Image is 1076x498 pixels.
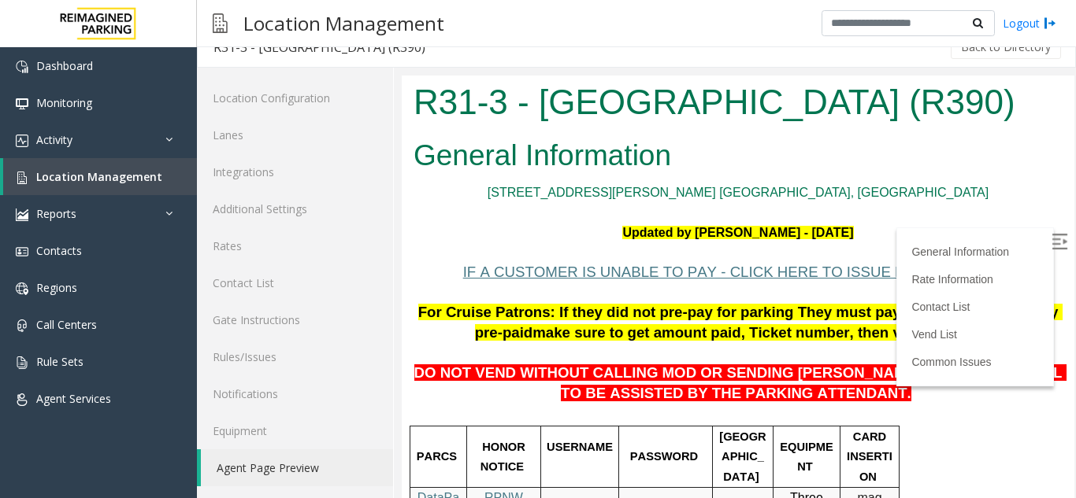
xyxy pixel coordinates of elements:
h1: R31-3 - [GEOGRAPHIC_DATA] (R390) [12,2,661,51]
span: DO NOT VEND WITHOUT CALLING MOD OR SENDING [PERSON_NAME] TO THE 5TH LEVEL TO BE ASSISTED BY THE P... [13,289,665,326]
h2: General Information [12,60,661,101]
img: 'icon' [16,245,28,258]
img: 'icon' [16,172,28,184]
a: Gate Instructions [197,301,393,338]
a: Lanes [197,116,393,153]
a: Location Configuration [197,79,393,116]
a: Location Management [3,158,197,195]
img: 'icon' [16,319,28,332]
span: For Cruise Patrons: If they did not pre-pay for parking They must pay for their Ticket. If they p... [17,228,661,265]
span: Activity [36,132,72,147]
span: PARCS [15,374,55,387]
a: General Information [510,170,607,183]
img: 'icon' [16,98,28,110]
button: Back to Directory [951,35,1061,59]
img: 'icon' [16,135,28,147]
a: Common Issues [510,280,589,293]
a: Integrations [197,153,393,190]
span: IF A CUSTOMER IS UNABLE TO PAY - CLICK HERE TO ISSUE HONOR NOTICE [61,188,608,205]
span: Contacts [36,243,82,258]
a: [STREET_ADDRESS][PERSON_NAME] [GEOGRAPHIC_DATA], [GEOGRAPHIC_DATA] [86,110,587,124]
a: Vend List [510,253,555,265]
span: Dashboard [36,58,93,73]
img: 'icon' [16,356,28,369]
span: Location Management [36,169,162,184]
a: Contact List [510,225,568,238]
img: 'icon' [16,61,28,73]
span: PASSWORD [228,374,296,387]
span: Monitoring [36,95,92,110]
img: Open/Close Sidebar Menu [650,158,666,174]
a: Contact List [197,264,393,301]
img: logout [1044,15,1056,31]
a: Notifications [197,375,393,412]
img: pageIcon [213,4,228,42]
h3: Location Management [236,4,452,42]
span: make sure to get amount paid, Ticket number, then vend them out. [131,249,596,265]
span: Call Centers [36,317,97,332]
span: HONOR NOTICE [79,365,127,398]
img: 'icon' [16,282,28,295]
img: 'icon' [16,208,28,221]
a: Additional Settings [197,190,393,227]
a: IF A CUSTOMER IS UNABLE TO PAY - CLICK HERE TO ISSUE HONOR NOTICE [61,190,608,204]
span: USERNAME [145,365,211,378]
font: Updated by [PERSON_NAME] - [DATE] [221,150,451,164]
span: Regions [36,280,77,295]
span: Reports [36,206,76,221]
a: Agent Page Preview [201,449,393,486]
span: Agent Services [36,391,111,406]
a: Rate Information [510,197,592,210]
a: DataPark [16,415,58,449]
img: 'icon' [16,393,28,406]
a: Logout [1003,15,1056,31]
a: Equipment [197,412,393,449]
a: Rates [197,227,393,264]
span: EQUIPMENT [378,365,432,398]
span: Rule Sets [36,354,83,369]
span: [GEOGRAPHIC_DATA] [317,355,364,408]
span: CARD INSERTION [445,355,491,408]
a: Rules/Issues [197,338,393,375]
div: R31-3 - [GEOGRAPHIC_DATA] (R390) [213,37,425,57]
